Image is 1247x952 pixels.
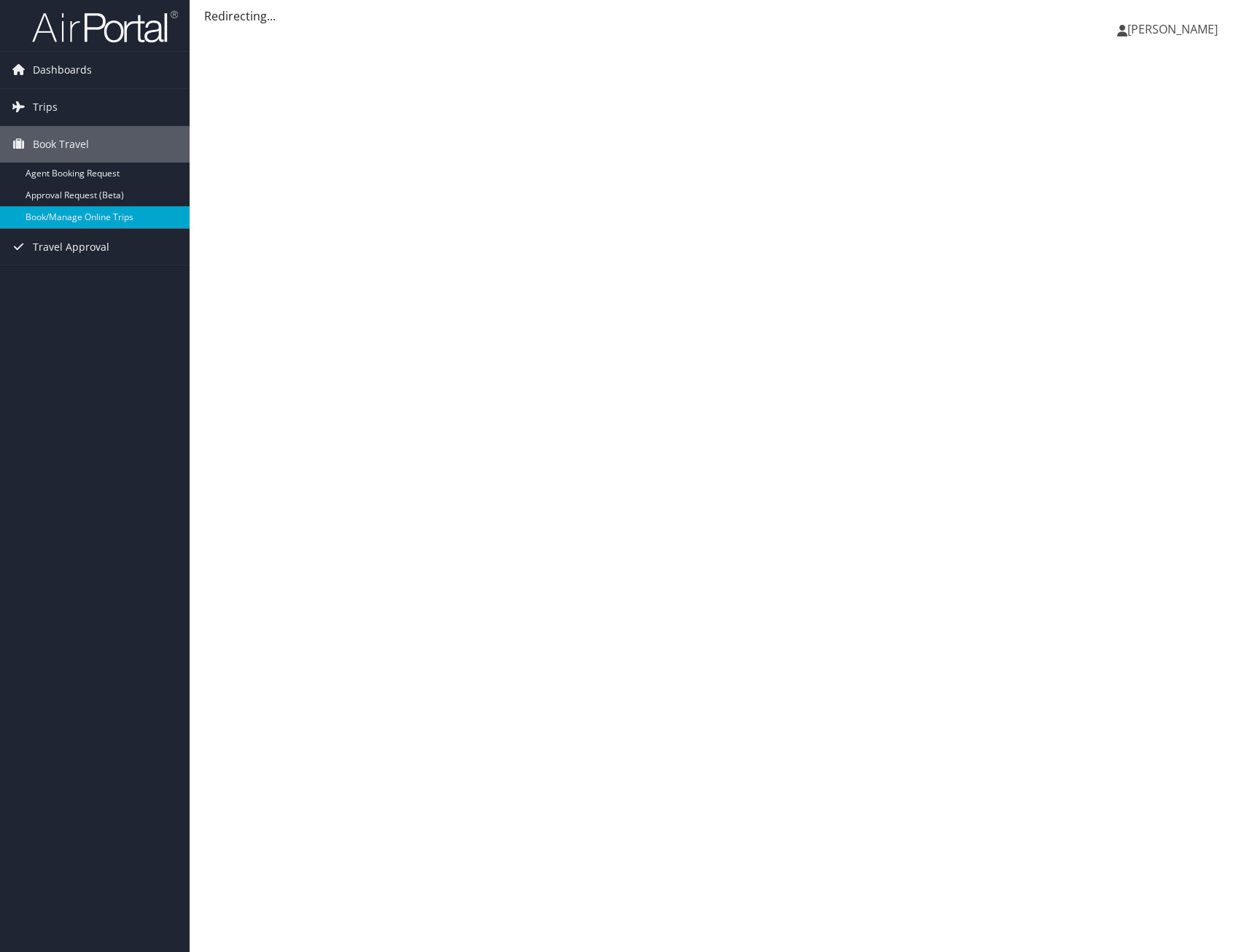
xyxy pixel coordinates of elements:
[32,9,178,44] img: airportal-logo.png
[33,229,109,265] span: Travel Approval
[1127,21,1218,37] span: [PERSON_NAME]
[1117,7,1232,51] a: [PERSON_NAME]
[204,7,1232,25] div: Redirecting...
[33,126,89,163] span: Book Travel
[33,52,92,88] span: Dashboards
[33,89,58,125] span: Trips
